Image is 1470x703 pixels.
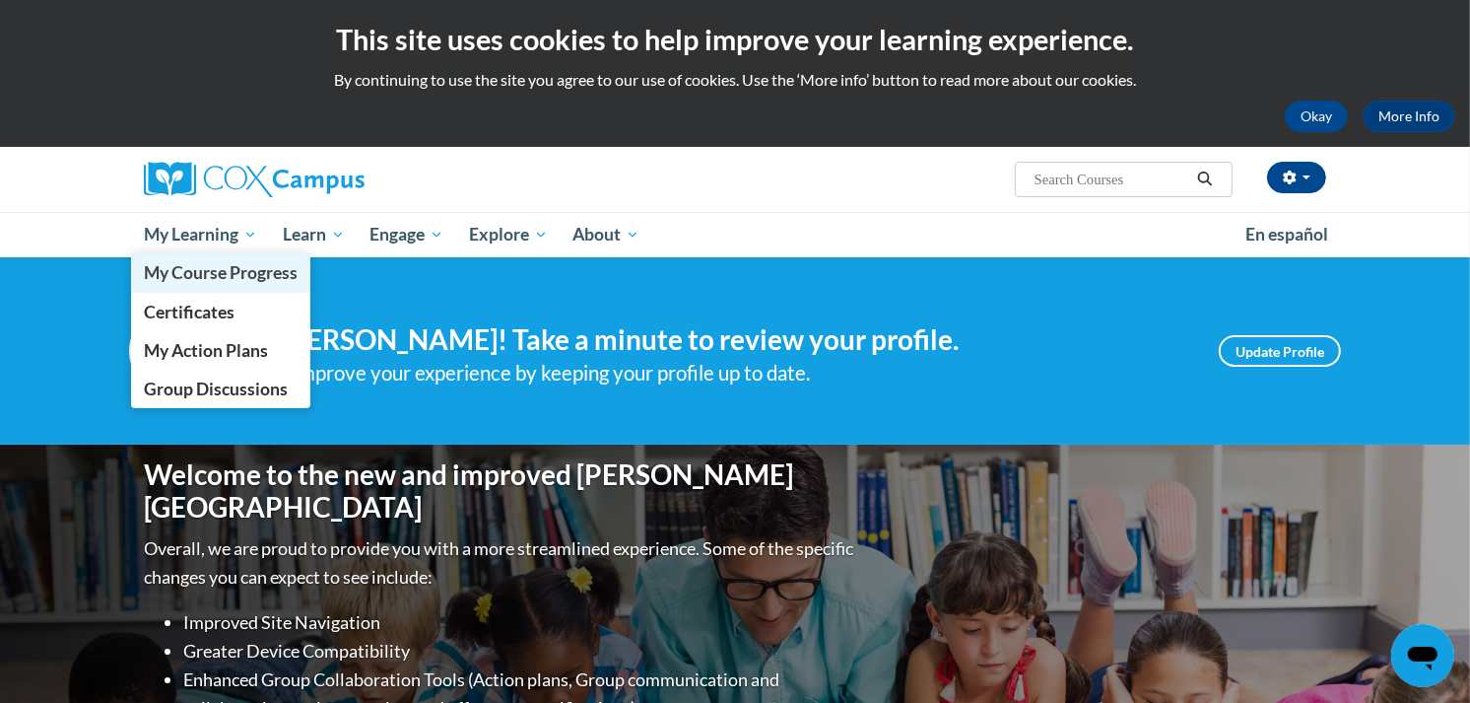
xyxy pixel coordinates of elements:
iframe: Button to launch messaging window [1391,624,1454,687]
button: Account Settings [1267,162,1326,193]
span: My Course Progress [144,262,298,283]
a: Explore [456,212,561,257]
h1: Welcome to the new and improved [PERSON_NAME][GEOGRAPHIC_DATA] [144,458,858,525]
a: More Info [1363,101,1455,132]
a: My Learning [131,212,270,257]
p: Overall, we are proud to provide you with a more streamlined experience. Some of the specific cha... [144,534,858,592]
h2: This site uses cookies to help improve your learning experience. [15,20,1455,59]
a: Learn [270,212,358,257]
span: My Learning [144,223,257,246]
button: Search [1190,168,1220,191]
span: En español [1245,224,1328,245]
a: My Course Progress [131,253,310,292]
p: By continuing to use the site you agree to our use of cookies. Use the ‘More info’ button to read... [15,69,1455,91]
div: Help improve your experience by keeping your profile up to date. [247,357,1189,389]
input: Search Courses [1033,168,1190,191]
span: Engage [369,223,443,246]
img: Cox Campus [144,162,365,197]
a: Group Discussions [131,370,310,408]
h4: Hi [PERSON_NAME]! Take a minute to review your profile. [247,323,1189,357]
a: Update Profile [1219,335,1341,367]
span: Certificates [144,302,234,322]
span: My Action Plans [144,340,268,361]
span: Explore [469,223,548,246]
a: En español [1233,214,1341,255]
img: Profile Image [129,307,218,395]
div: Main menu [114,212,1356,257]
button: Okay [1285,101,1348,132]
span: Group Discussions [144,379,288,399]
span: About [572,223,639,246]
a: My Action Plans [131,331,310,370]
a: Cox Campus [144,162,518,197]
a: Engage [357,212,456,257]
a: About [561,212,653,257]
a: Certificates [131,293,310,331]
span: Learn [283,223,345,246]
li: Improved Site Navigation [183,608,858,637]
li: Greater Device Compatibility [183,637,858,666]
